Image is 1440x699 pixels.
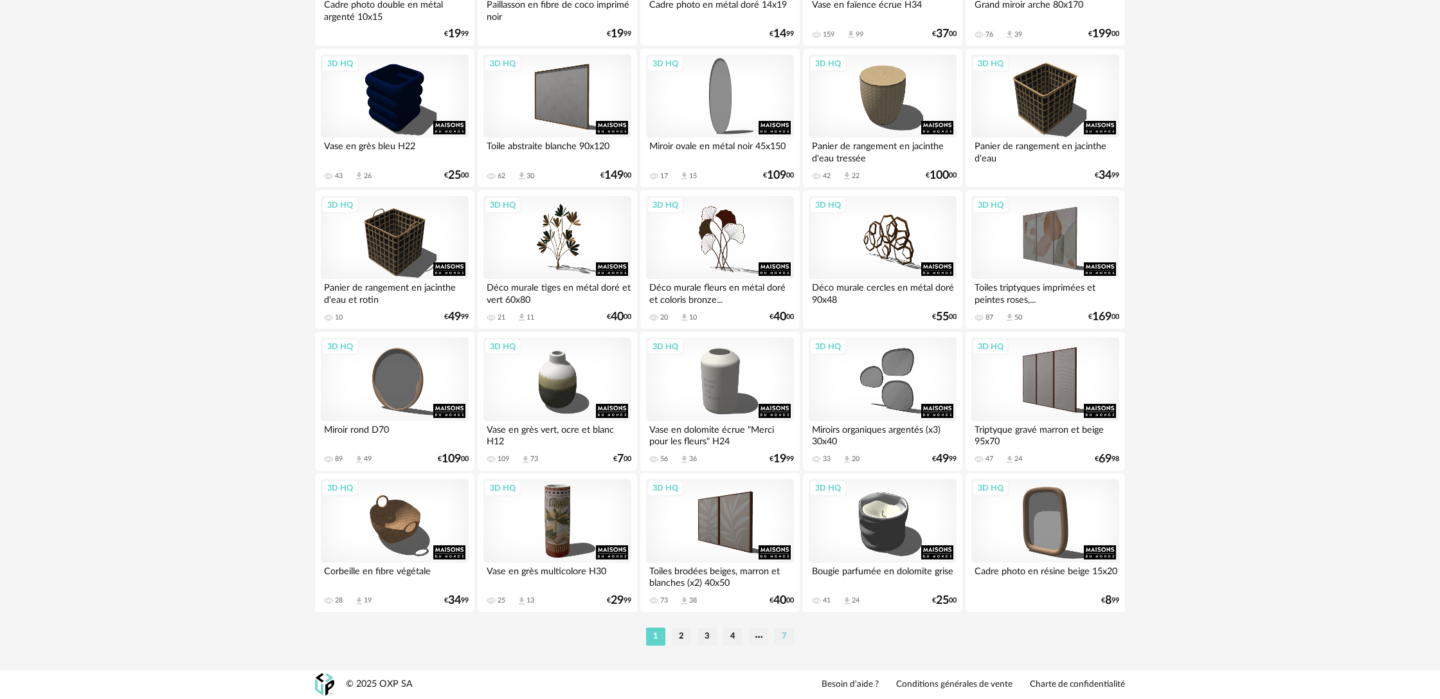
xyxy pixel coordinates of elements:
div: 20 [660,313,668,322]
span: 25 [936,596,949,605]
div: € 99 [444,30,469,39]
div: 47 [986,455,993,464]
img: OXP [315,673,334,696]
li: 7 [775,628,794,646]
div: 38 [689,596,697,605]
div: 24 [1014,455,1022,464]
div: € 99 [607,596,631,605]
div: 43 [335,172,343,181]
div: Vase en grès bleu H22 [321,138,469,163]
div: 20 [852,455,860,464]
div: 3D HQ [647,197,684,213]
span: Download icon [354,171,364,181]
div: € 00 [932,30,957,39]
span: 25 [448,171,461,180]
a: Besoin d'aide ? [822,679,879,691]
span: Download icon [521,455,530,464]
div: Toile abstraite blanche 90x120 [483,138,631,163]
span: Download icon [679,596,689,606]
div: Vase en grès multicolore H30 [483,563,631,588]
span: Download icon [354,596,364,606]
div: 3D HQ [321,480,359,496]
div: 73 [530,455,538,464]
div: Déco murale tiges en métal doré et vert 60x80 [483,279,631,305]
div: 56 [660,455,668,464]
span: Download icon [842,596,852,606]
div: 30 [526,172,534,181]
div: Toiles triptyques imprimées et peintes roses,... [971,279,1119,305]
div: 3D HQ [972,197,1009,213]
a: Charte de confidentialité [1030,679,1125,691]
span: 14 [773,30,786,39]
div: 3D HQ [484,197,521,213]
div: 42 [823,172,831,181]
div: € 00 [613,455,631,464]
a: 3D HQ Déco murale fleurs en métal doré et coloris bronze... 20 Download icon 10 €4000 [640,190,800,329]
a: 3D HQ Vase en grès vert, ocre et blanc H12 109 Download icon 73 €700 [478,332,637,471]
div: 3D HQ [484,338,521,355]
div: € 00 [926,171,957,180]
span: Download icon [846,30,856,39]
div: Toiles brodées beiges, marron et blanches (x2) 40x50 [646,563,794,588]
a: 3D HQ Panier de rangement en jacinthe d'eau €3499 [966,49,1125,188]
div: 73 [660,596,668,605]
li: 2 [672,628,691,646]
div: 89 [335,455,343,464]
div: Corbeille en fibre végétale [321,563,469,588]
div: Triptyque gravé marron et beige 95x70 [971,421,1119,447]
span: 19 [448,30,461,39]
div: € 99 [444,313,469,322]
span: 169 [1092,313,1111,322]
div: 24 [852,596,860,605]
div: € 00 [770,596,794,605]
a: 3D HQ Déco murale cercles en métal doré 90x48 €5500 [803,190,962,329]
div: 3D HQ [484,480,521,496]
div: 3D HQ [809,338,847,355]
span: Download icon [1005,313,1014,322]
div: 3D HQ [321,197,359,213]
span: Download icon [1005,30,1014,39]
div: € 99 [770,455,794,464]
div: 15 [689,172,697,181]
span: 34 [448,596,461,605]
div: 10 [689,313,697,322]
div: € 00 [770,313,794,322]
span: 8 [1105,596,1111,605]
div: 13 [526,596,534,605]
span: 49 [448,313,461,322]
div: Miroirs organiques argentés (x3) 30x40 [809,421,957,447]
div: 109 [498,455,509,464]
div: Bougie parfumée en dolomite grise [809,563,957,588]
span: 40 [773,596,786,605]
div: Cadre photo en résine beige 15x20 [971,563,1119,588]
li: 4 [723,628,742,646]
div: 99 [856,30,863,39]
div: 17 [660,172,668,181]
div: 3D HQ [972,55,1009,72]
div: 3D HQ [647,480,684,496]
div: € 00 [763,171,794,180]
div: € 00 [600,171,631,180]
span: 149 [604,171,624,180]
div: € 99 [1101,596,1119,605]
div: € 99 [1095,171,1119,180]
span: 37 [936,30,949,39]
a: 3D HQ Miroir rond D70 89 Download icon 49 €10900 [315,332,474,471]
div: 11 [526,313,534,322]
div: € 98 [1095,455,1119,464]
a: 3D HQ Vase en grès bleu H22 43 Download icon 26 €2500 [315,49,474,188]
div: Panier de rangement en jacinthe d'eau et rotin [321,279,469,305]
span: Download icon [517,596,526,606]
div: 76 [986,30,993,39]
div: 10 [335,313,343,322]
div: 21 [498,313,505,322]
div: 36 [689,455,697,464]
span: 55 [936,313,949,322]
span: Download icon [517,171,526,181]
div: 62 [498,172,505,181]
li: 3 [697,628,717,646]
div: Miroir rond D70 [321,421,469,447]
div: 19 [364,596,372,605]
span: Download icon [517,313,526,322]
span: 34 [1099,171,1111,180]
